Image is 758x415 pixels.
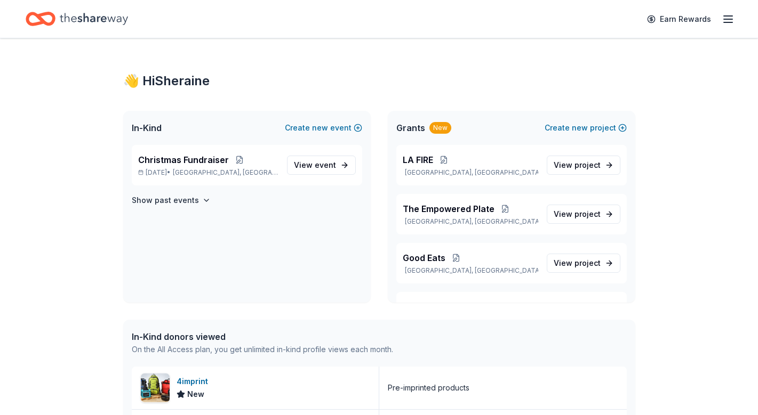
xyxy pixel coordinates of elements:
span: event [315,160,336,169]
button: Createnewproject [545,121,627,134]
p: [GEOGRAPHIC_DATA], [GEOGRAPHIC_DATA] [403,217,538,226]
span: Grants [396,121,425,134]
div: On the All Access plan, you get unlimited in-kind profile views each month. [132,343,393,356]
span: In-Kind [132,121,162,134]
a: View project [547,156,620,175]
span: View [554,257,601,270]
span: View [554,208,601,221]
span: Christmas Fundraiser [138,153,229,166]
p: [GEOGRAPHIC_DATA], [GEOGRAPHIC_DATA] [403,266,538,275]
div: New [429,122,451,134]
span: View [554,159,601,172]
span: Good Eats [403,251,445,264]
span: [GEOGRAPHIC_DATA], [GEOGRAPHIC_DATA] [173,168,278,177]
button: Show past events [132,194,211,207]
span: project [575,160,601,169]
a: View project [547,205,620,224]
a: View project [547,254,620,273]
span: project [575,209,601,218]
a: Earn Rewards [641,10,717,29]
button: Createnewevent [285,121,362,134]
div: In-Kind donors viewed [132,330,393,343]
span: LA FIRE [403,153,433,166]
a: Home [26,6,128,31]
span: Hungry [403,300,434,313]
span: The Empowered Plate [403,202,494,215]
a: View event [287,156,356,175]
h4: Show past events [132,194,199,207]
p: [DATE] • [138,168,278,177]
div: 4imprint [177,375,212,388]
div: 👋 Hi Sheraine [123,72,635,89]
div: Pre-imprinted products [388,381,469,394]
p: [GEOGRAPHIC_DATA], [GEOGRAPHIC_DATA] [403,168,538,177]
span: new [572,121,588,134]
img: Image for 4imprint [141,373,170,402]
span: new [312,121,328,134]
span: View [294,159,336,172]
span: New [187,388,204,401]
span: project [575,258,601,267]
